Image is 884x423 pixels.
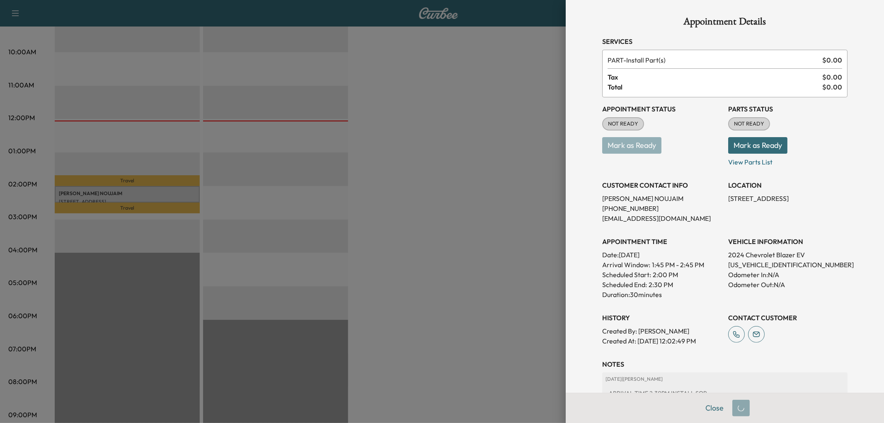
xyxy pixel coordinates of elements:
[728,280,848,290] p: Odometer Out: N/A
[602,250,722,260] p: Date: [DATE]
[728,260,848,270] p: [US_VEHICLE_IDENTIFICATION_NUMBER]
[728,250,848,260] p: 2024 Chevrolet Blazer EV
[602,313,722,323] h3: History
[602,290,722,300] p: Duration: 30 minutes
[608,55,819,65] span: Install Part(s)
[700,400,729,416] button: Close
[822,72,842,82] span: $ 0.00
[728,193,848,203] p: [STREET_ADDRESS]
[602,280,647,290] p: Scheduled End:
[602,180,722,190] h3: CUSTOMER CONTACT INFO
[649,280,673,290] p: 2:30 PM
[602,104,722,114] h3: Appointment Status
[728,270,848,280] p: Odometer In: N/A
[602,270,651,280] p: Scheduled Start:
[602,203,722,213] p: [PHONE_NUMBER]
[729,120,769,128] span: NOT READY
[728,313,848,323] h3: CONTACT CUSTOMER
[728,237,848,247] h3: VEHICLE INFORMATION
[602,237,722,247] h3: APPOINTMENT TIME
[652,260,704,270] span: 1:45 PM - 2:45 PM
[608,72,822,82] span: Tax
[822,55,842,65] span: $ 0.00
[605,386,844,401] div: ARRIVAL TIME 2:30PM INSTALL SOP
[602,336,722,346] p: Created At : [DATE] 12:02:49 PM
[728,104,848,114] h3: Parts Status
[602,359,848,369] h3: NOTES
[605,376,844,382] p: [DATE] | [PERSON_NAME]
[602,36,848,46] h3: Services
[728,154,848,167] p: View Parts List
[602,326,722,336] p: Created By : [PERSON_NAME]
[602,260,722,270] p: Arrival Window:
[728,137,787,154] button: Mark as Ready
[822,82,842,92] span: $ 0.00
[602,193,722,203] p: [PERSON_NAME] NOUJAIM
[608,82,822,92] span: Total
[603,120,643,128] span: NOT READY
[728,180,848,190] h3: LOCATION
[653,270,678,280] p: 2:00 PM
[602,17,848,30] h1: Appointment Details
[602,213,722,223] p: [EMAIL_ADDRESS][DOMAIN_NAME]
